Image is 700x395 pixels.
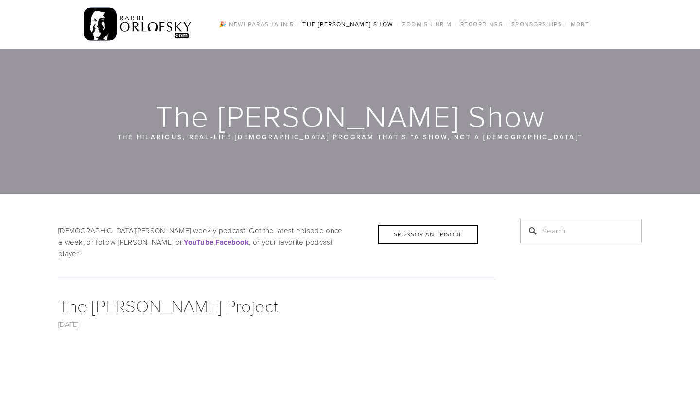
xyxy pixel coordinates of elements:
span: / [297,20,299,28]
p: [DEMOGRAPHIC_DATA][PERSON_NAME] weekly podcast! Get the latest episode once a week, or follow [PE... [58,225,496,260]
a: [DATE] [58,319,79,329]
h1: The [PERSON_NAME] Show [58,100,643,131]
span: / [397,20,399,28]
span: / [506,20,508,28]
a: Facebook [215,237,249,247]
span: / [565,20,567,28]
img: RabbiOrlofsky.com [84,5,192,43]
a: The [PERSON_NAME] Project [58,293,278,317]
a: More [568,18,593,31]
a: Zoom Shiurim [399,18,455,31]
a: YouTube [184,237,213,247]
a: Sponsorships [508,18,565,31]
div: Sponsor an Episode [378,225,478,244]
span: / [455,20,457,28]
input: Search [520,219,642,243]
p: The hilarious, real-life [DEMOGRAPHIC_DATA] program that’s “a show, not a [DEMOGRAPHIC_DATA]“ [117,131,583,142]
a: Recordings [457,18,506,31]
a: The [PERSON_NAME] Show [299,18,397,31]
a: 🎉 NEW! Parasha in 5 [216,18,297,31]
